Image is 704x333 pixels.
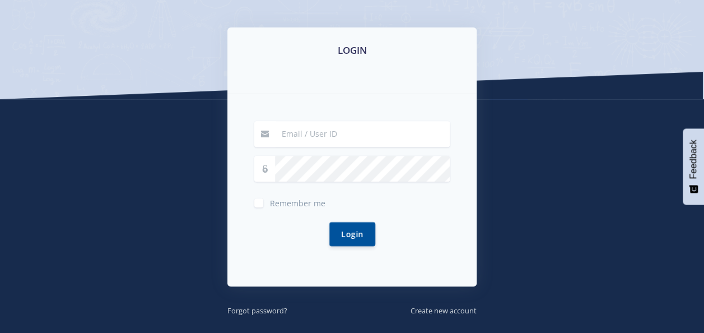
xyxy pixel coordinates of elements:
span: Remember me [270,198,325,209]
h3: LOGIN [241,43,463,58]
a: Forgot password? [227,304,287,316]
small: Create new account [411,306,477,316]
input: Email / User ID [275,121,450,147]
button: Feedback - Show survey [683,128,704,205]
a: Create new account [411,304,477,316]
small: Forgot password? [227,306,287,316]
span: Feedback [688,140,698,179]
button: Login [329,222,375,246]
